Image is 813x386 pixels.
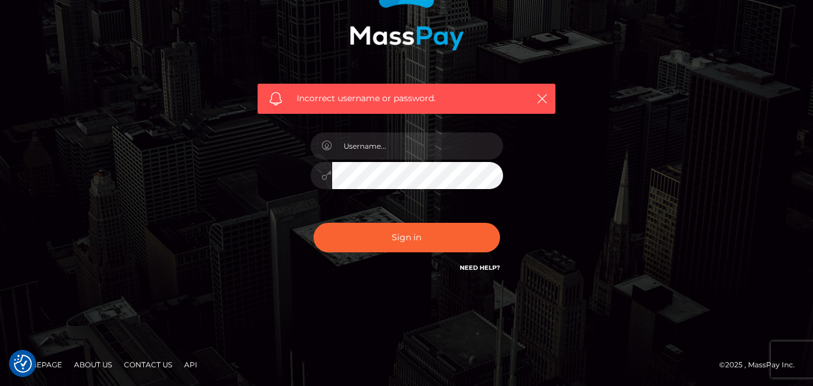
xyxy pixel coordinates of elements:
button: Consent Preferences [14,355,32,373]
img: Revisit consent button [14,355,32,373]
button: Sign in [314,223,500,252]
span: Incorrect username or password. [297,92,516,105]
a: Homepage [13,355,67,374]
div: © 2025 , MassPay Inc. [719,358,804,372]
a: API [179,355,202,374]
a: Need Help? [460,264,500,272]
input: Username... [332,132,503,160]
a: About Us [69,355,117,374]
a: Contact Us [119,355,177,374]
